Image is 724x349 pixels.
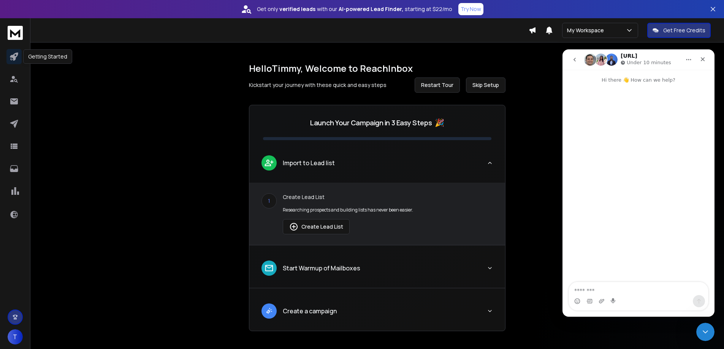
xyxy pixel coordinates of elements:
[8,329,23,344] button: T
[261,193,277,208] div: 1
[249,183,505,245] div: leadImport to Lead list
[435,117,444,128] span: 🎉
[461,5,481,13] p: Try Now
[415,77,460,93] button: Restart Tour
[283,219,350,234] button: Create Lead List
[249,297,505,331] button: leadCreate a campaign
[264,263,274,273] img: lead
[283,193,493,201] p: Create Lead List
[249,149,505,183] button: leadImport to Lead list
[264,306,274,316] img: lead
[567,27,607,34] p: My Workspace
[472,81,499,89] span: Skip Setup
[279,5,315,13] strong: verified leads
[283,264,360,273] p: Start Warmup of Mailboxes
[249,62,505,74] h1: Hello Timmy , Welcome to ReachInbox
[647,23,711,38] button: Get Free Credits
[289,222,298,231] img: lead
[8,26,23,40] img: logo
[466,77,505,93] button: Skip Setup
[458,3,483,15] button: Try Now
[562,49,714,317] iframe: Intercom live chat
[339,5,403,13] strong: AI-powered Lead Finder,
[283,306,337,316] p: Create a campaign
[257,5,452,13] p: Get only with our starting at $22/mo
[283,207,493,213] p: Researching prospects and building lists has never been easier.
[696,323,714,341] iframe: Intercom live chat
[23,49,72,64] div: Getting Started
[283,158,335,167] p: Import to Lead list
[249,254,505,288] button: leadStart Warmup of Mailboxes
[663,27,705,34] p: Get Free Credits
[264,158,274,167] img: lead
[310,117,432,128] p: Launch Your Campaign in 3 Easy Steps
[249,81,387,89] p: Kickstart your journey with these quick and easy steps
